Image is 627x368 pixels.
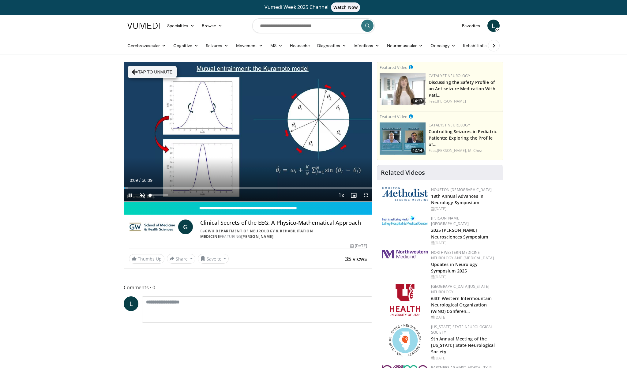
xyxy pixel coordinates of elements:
[142,178,152,183] span: 56:09
[128,2,499,12] a: Vumedi Week 2025 ChannelWatch Now
[360,189,372,201] button: Fullscreen
[380,73,426,105] img: c23d0a25-a0b6-49e6-ba12-869cdc8b250a.png.150x105_q85_crop-smart_upscale.jpg
[429,148,501,153] div: Feat.
[167,254,195,264] button: Share
[267,39,286,52] a: MS
[382,250,428,258] img: 2a462fb6-9365-492a-ac79-3166a6f924d8.png.150x105_q85_autocrop_double_scale_upscale_version-0.2.jpg
[124,62,372,202] video-js: Video Player
[170,39,202,52] a: Cognitive
[437,148,467,153] a: [PERSON_NAME],
[252,18,375,33] input: Search topics, interventions
[129,254,164,264] a: Thumbs Up
[459,39,493,52] a: Rehabilitation
[127,23,160,29] img: VuMedi Logo
[389,324,421,356] img: 71a8b48c-8850-4916-bbdd-e2f3ccf11ef9.png.150x105_q85_autocrop_double_scale_upscale_version-0.2.png
[345,255,367,262] span: 35 views
[431,193,483,205] a: 18th Annual Advances in Neurology Symposium
[431,216,469,226] a: [PERSON_NAME][GEOGRAPHIC_DATA]
[431,284,490,295] a: [GEOGRAPHIC_DATA][US_STATE] Neurology
[380,122,426,155] a: 12:14
[383,39,427,52] a: Neuromuscular
[200,228,367,239] div: By FEATURING
[431,336,495,355] a: 9th Annual Meeting of the [US_STATE] State Neurological Society
[124,187,372,189] div: Progress Bar
[198,20,226,32] a: Browse
[380,114,407,119] small: Featured Video
[468,148,482,153] a: M. Chez
[124,189,136,201] button: Pause
[431,274,498,280] div: [DATE]
[163,20,198,32] a: Specialties
[136,189,148,201] button: Unmute
[128,66,177,78] button: Tap to unmute
[380,73,426,105] a: 14:17
[431,227,488,239] a: 2025 [PERSON_NAME] Neurosciences Symposium
[286,39,313,52] a: Headache
[313,39,350,52] a: Diagnostics
[458,20,484,32] a: Favorites
[431,250,494,261] a: Northwestern Medicine Neurology and [MEDICAL_DATA]
[350,39,383,52] a: Infections
[232,39,267,52] a: Movement
[380,122,426,155] img: 5e01731b-4d4e-47f8-b775-0c1d7f1e3c52.png.150x105_q85_crop-smart_upscale.jpg
[487,20,500,32] a: L
[427,39,460,52] a: Oncology
[429,73,470,78] a: Catalyst Neurology
[124,296,138,311] a: L
[265,4,362,10] span: Vumedi Week 2025 Channel
[431,187,492,192] a: Houston [DEMOGRAPHIC_DATA]
[124,284,372,291] span: Comments 0
[431,324,493,335] a: [US_STATE] State Neurological Society
[431,206,498,212] div: [DATE]
[129,220,176,234] img: GWU Department of Neurology & Rehabilitation Medicine
[429,122,470,128] a: Catalyst Neurology
[411,148,424,153] span: 12:14
[429,79,495,98] a: Discussing the Safety Profile of an Antiseizure Medication With Pati…
[382,216,428,226] img: e7977282-282c-4444-820d-7cc2733560fd.jpg.150x105_q85_autocrop_double_scale_upscale_version-0.2.jpg
[331,2,360,12] span: Watch Now
[200,228,313,239] a: GWU Department of Neurology & Rehabilitation Medicine
[380,65,407,70] small: Featured Video
[411,98,424,104] span: 14:17
[139,178,141,183] span: /
[130,178,138,183] span: 0:09
[431,315,498,320] div: [DATE]
[431,261,478,274] a: Updates in Neurology Symposium 2025
[381,169,425,176] h4: Related Videos
[429,129,497,147] a: Controlling Seizures in Pediatric Patients: Exploring the Profile of…
[335,189,347,201] button: Playback Rate
[382,187,428,201] img: 5e4488cc-e109-4a4e-9fd9-73bb9237ee91.png.150x105_q85_autocrop_double_scale_upscale_version-0.2.png
[150,194,167,196] div: Volume Level
[241,234,274,239] a: [PERSON_NAME]
[390,284,420,316] img: f6362829-b0a3-407d-a044-59546adfd345.png.150x105_q85_autocrop_double_scale_upscale_version-0.2.png
[350,243,367,249] div: [DATE]
[198,254,229,264] button: Save to
[437,99,466,104] a: [PERSON_NAME]
[124,39,170,52] a: Cerebrovascular
[431,295,492,314] a: 64th Western Intermountain Neurological Organization (WINO) Conferen…
[202,39,232,52] a: Seizures
[429,99,501,104] div: Feat.
[178,220,193,234] a: G
[347,189,360,201] button: Enable picture-in-picture mode
[431,240,498,246] div: [DATE]
[200,220,367,226] h4: Clinical Secrets of the EEG: A Physico-Mathematical Approach
[431,355,498,361] div: [DATE]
